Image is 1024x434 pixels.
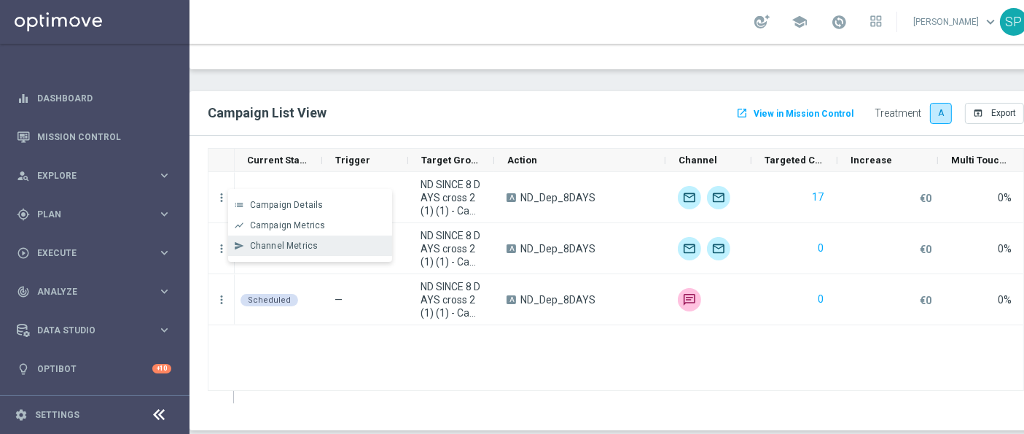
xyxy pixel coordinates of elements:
[247,155,309,166] span: Current Status
[37,79,171,117] a: Dashboard
[920,294,931,307] p: €0
[734,104,856,123] button: launch View in Mission Control
[765,155,824,166] span: Targeted Customers
[16,209,172,220] button: gps_fixed Plan keyboard_arrow_right
[792,14,808,30] span: school
[707,186,730,209] img: Email
[35,411,79,419] a: Settings
[912,11,1000,33] a: [PERSON_NAME]keyboard_arrow_down
[17,208,30,221] i: gps_fixed
[234,200,244,210] i: list
[157,246,171,260] i: keyboard_arrow_right
[920,192,931,205] p: €0
[998,242,1012,255] div: 0%
[37,287,157,296] span: Analyze
[678,288,701,311] div: Skebby SMS
[17,247,157,260] div: Execute
[16,93,172,104] button: equalizer Dashboard
[17,92,30,105] i: equalizer
[17,169,30,182] i: person_search
[234,220,244,230] i: show_chart
[250,220,326,230] span: Campaign Metrics
[37,171,157,180] span: Explore
[234,172,1024,223] div: Press SPACE to deselect this row.
[208,172,235,223] div: Press SPACE to deselect this row.
[17,247,30,260] i: play_circle_outline
[520,191,595,204] span: ND_Dep_8DAYS
[250,241,318,251] span: Channel Metrics
[421,229,482,268] span: ND SINCE 8 DAYS cross 2 (1) (1) - Campaign 2
[951,155,1011,166] span: Multi Touch Attribution
[875,106,921,120] div: Treatment
[736,107,748,119] i: launch
[17,363,30,376] i: lightbulb
[17,349,171,388] div: Optibot
[421,155,481,166] span: Target Group
[998,191,1012,204] div: 0%
[241,292,298,306] colored-tag: Scheduled
[228,215,392,236] button: show_chart Campaign Metrics
[215,293,228,306] button: more_vert
[17,208,157,221] div: Plan
[520,242,595,255] span: ND_Dep_8DAYS
[335,155,370,166] span: Trigger
[16,363,172,375] button: lightbulb Optibot +10
[507,193,516,202] span: A
[810,188,825,206] button: 17
[507,244,516,253] span: A
[37,117,171,156] a: Mission Control
[234,241,244,251] i: send
[250,200,324,210] span: Campaign Details
[707,237,730,260] img: Email
[215,191,228,204] button: more_vert
[37,210,157,219] span: Plan
[228,195,392,215] button: list Campaign Details
[17,285,30,298] i: track_changes
[16,247,172,259] div: play_circle_outline Execute keyboard_arrow_right
[920,243,931,256] p: €0
[421,178,482,217] span: ND SINCE 8 DAYS cross 2 (1) (1) - Campaign 1
[16,131,172,143] button: Mission Control
[157,323,171,337] i: keyboard_arrow_right
[507,155,537,166] span: Action
[507,295,516,304] span: A
[157,284,171,298] i: keyboard_arrow_right
[157,168,171,182] i: keyboard_arrow_right
[248,295,291,305] span: Scheduled
[37,349,152,388] a: Optibot
[16,170,172,182] button: person_search Explore keyboard_arrow_right
[520,293,595,306] span: ND_Dep_8DAYS
[16,286,172,298] div: track_changes Analyze keyboard_arrow_right
[678,237,701,260] img: Optimail
[998,293,1012,306] div: 0%
[157,207,171,221] i: keyboard_arrow_right
[982,14,998,30] span: keyboard_arrow_down
[37,326,157,335] span: Data Studio
[335,294,343,306] span: —
[15,408,28,422] i: settings
[991,108,1016,118] span: Export
[17,169,157,182] div: Explore
[152,364,171,373] div: +10
[17,79,171,117] div: Dashboard
[16,325,172,336] button: Data Studio keyboard_arrow_right
[816,239,825,257] button: 0
[17,285,157,298] div: Analyze
[421,280,482,319] span: ND SINCE 8 DAYS cross 2 (1) (1) - Campaign 3
[678,186,701,209] img: Optimail
[851,155,892,166] span: Increase
[215,242,228,255] button: more_vert
[208,105,327,120] span: Campaign List View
